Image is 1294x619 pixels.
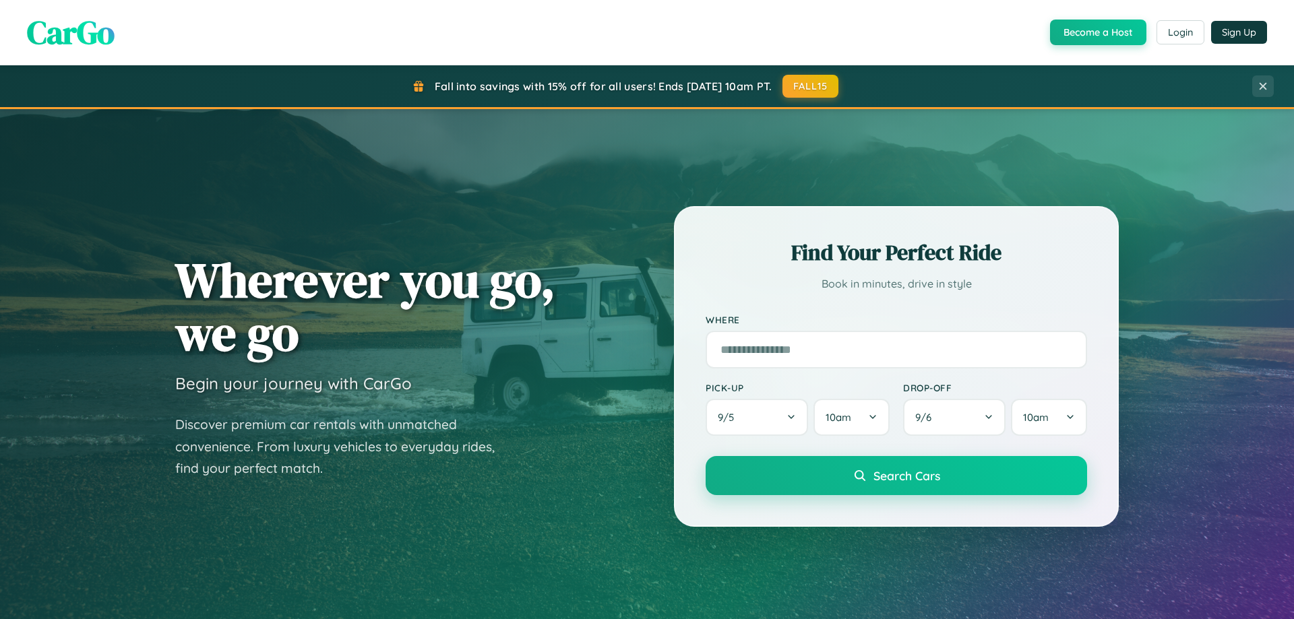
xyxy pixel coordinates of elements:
[27,10,115,55] span: CarGo
[826,411,851,424] span: 10am
[706,274,1087,294] p: Book in minutes, drive in style
[1011,399,1087,436] button: 10am
[435,79,772,93] span: Fall into savings with 15% off for all users! Ends [DATE] 10am PT.
[718,411,741,424] span: 9 / 5
[175,253,555,360] h1: Wherever you go, we go
[706,314,1087,325] label: Where
[873,468,940,483] span: Search Cars
[706,399,808,436] button: 9/5
[1211,21,1267,44] button: Sign Up
[782,75,839,98] button: FALL15
[175,414,512,480] p: Discover premium car rentals with unmatched convenience. From luxury vehicles to everyday rides, ...
[903,382,1087,393] label: Drop-off
[1157,20,1204,44] button: Login
[706,238,1087,267] h2: Find Your Perfect Ride
[903,399,1006,436] button: 9/6
[706,382,890,393] label: Pick-up
[813,399,890,436] button: 10am
[175,373,412,393] h3: Begin your journey with CarGo
[1050,20,1146,45] button: Become a Host
[706,456,1087,495] button: Search Cars
[915,411,938,424] span: 9 / 6
[1023,411,1049,424] span: 10am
